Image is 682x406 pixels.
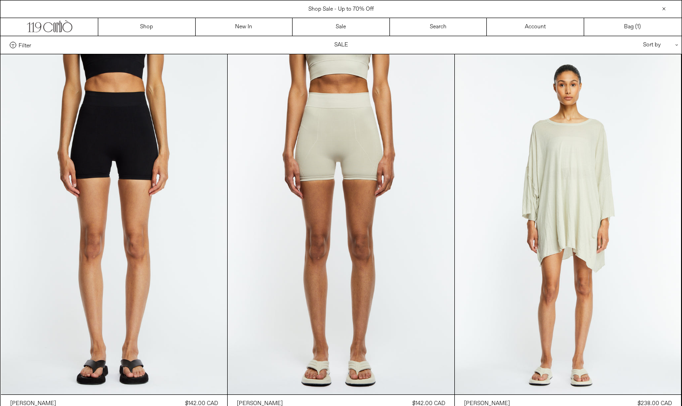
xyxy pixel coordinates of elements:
[637,23,641,31] span: )
[293,18,390,36] a: Sale
[1,54,228,394] img: Rick Owens Edfu Briefs
[308,6,374,13] a: Shop Sale - Up to 70% Off
[487,18,584,36] a: Account
[196,18,293,36] a: New In
[390,18,487,36] a: Search
[455,54,682,394] img: Rick Owens Tommy T
[637,23,639,31] span: 1
[228,54,454,394] img: Rick Owens Edfu Briefs
[589,36,672,54] div: Sort by
[98,18,196,36] a: Shop
[19,42,31,48] span: Filter
[584,18,682,36] a: Bag ()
